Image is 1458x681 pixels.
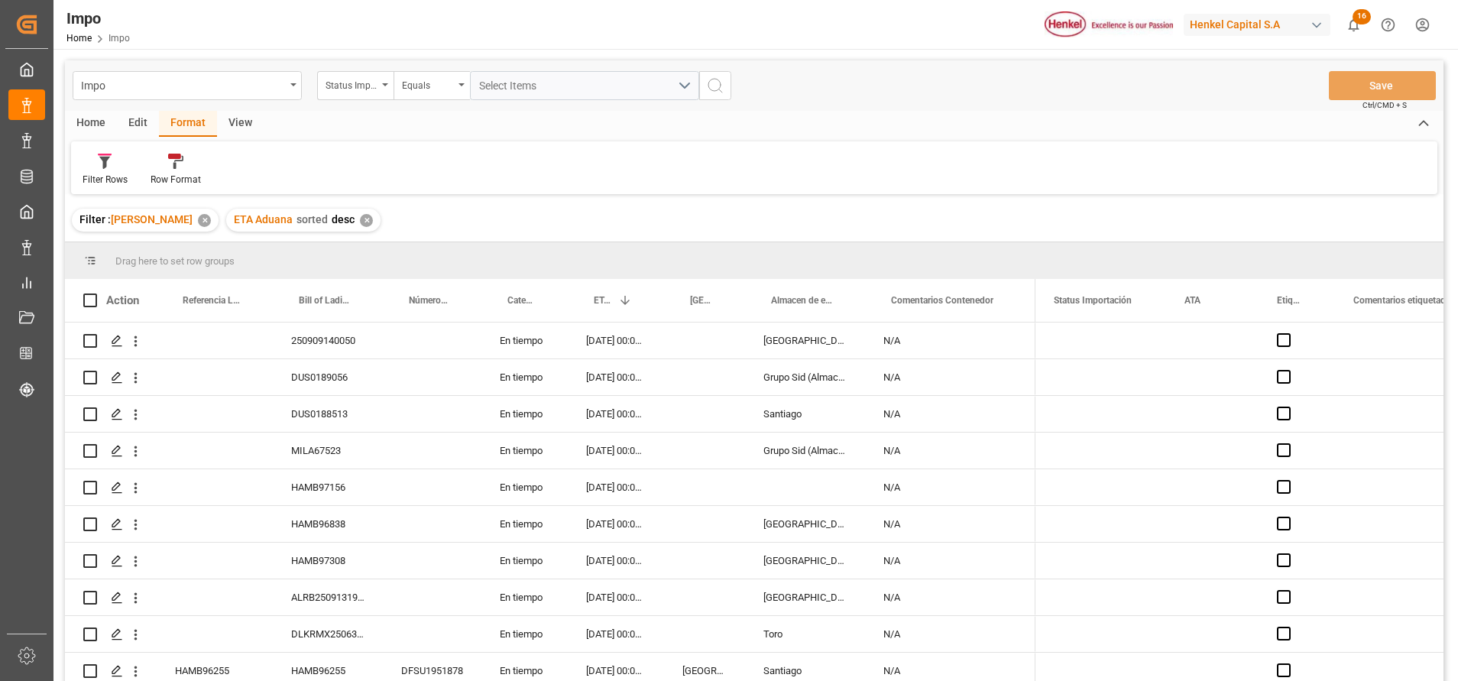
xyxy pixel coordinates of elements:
div: Impo [66,7,130,30]
div: Home [65,111,117,137]
div: N/A [865,433,1035,469]
div: HAMB97308 [273,543,383,579]
span: ETA Aduana [234,213,293,225]
div: [GEOGRAPHIC_DATA] [745,323,865,358]
div: [DATE] 00:00:00 [568,359,664,395]
div: Equals [402,75,454,92]
div: DUS0188513 [273,396,383,432]
div: 250909140050 [273,323,383,358]
div: Henkel Capital S.A [1184,14,1330,36]
div: Grupo Sid (Almacenaje y Distribucion AVIOR) [745,433,865,469]
button: open menu [73,71,302,100]
div: ALRB250913190072 [273,579,383,615]
div: N/A [865,506,1035,542]
span: Drag here to set row groups [115,255,235,267]
span: 16 [1353,9,1371,24]
div: N/A [865,616,1035,652]
span: Almacen de entrega [771,295,833,306]
span: Ctrl/CMD + S [1362,99,1407,111]
div: Press SPACE to select this row. [65,433,1035,469]
img: Henkel%20logo.jpg_1689854090.jpg [1045,11,1173,38]
div: Press SPACE to select this row. [65,579,1035,616]
div: View [217,111,264,137]
div: ✕ [360,214,373,227]
span: ATA [1184,295,1200,306]
span: Filter : [79,213,111,225]
div: Edit [117,111,159,137]
div: En tiempo [481,616,568,652]
div: DLKRMX2506362 [273,616,383,652]
div: En tiempo [481,469,568,505]
div: [DATE] 00:00:00 [568,616,664,652]
div: N/A [865,469,1035,505]
button: open menu [317,71,394,100]
span: Comentarios etiquetado [1353,295,1451,306]
div: [GEOGRAPHIC_DATA] [745,506,865,542]
div: ✕ [198,214,211,227]
button: Henkel Capital S.A [1184,10,1336,39]
div: Press SPACE to select this row. [65,396,1035,433]
div: En tiempo [481,359,568,395]
span: Select Items [479,79,544,92]
div: [DATE] 00:00:00 [568,579,664,615]
button: show 16 new notifications [1336,8,1371,42]
button: Save [1329,71,1436,100]
div: [DATE] 00:00:00 [568,323,664,358]
div: Action [106,293,139,307]
div: Press SPACE to select this row. [65,543,1035,579]
button: Help Center [1371,8,1405,42]
a: Home [66,33,92,44]
span: Categoría [507,295,536,306]
div: Row Format [151,173,201,186]
div: HAMB96838 [273,506,383,542]
div: Toro [745,616,865,652]
span: Etiquetado? [1277,295,1303,306]
div: Press SPACE to select this row. [65,506,1035,543]
div: [DATE] 00:00:00 [568,506,664,542]
button: search button [699,71,731,100]
span: Status Importación [1054,295,1132,306]
div: En tiempo [481,579,568,615]
span: [GEOGRAPHIC_DATA] - Locode [690,295,713,306]
div: Press SPACE to select this row. [65,359,1035,396]
div: [DATE] 00:00:00 [568,469,664,505]
span: desc [332,213,355,225]
div: Impo [81,75,285,94]
div: [GEOGRAPHIC_DATA] [745,579,865,615]
div: DUS0189056 [273,359,383,395]
button: open menu [394,71,470,100]
div: En tiempo [481,543,568,579]
div: Santiago [745,396,865,432]
div: HAMB97156 [273,469,383,505]
div: [DATE] 00:00:00 [568,396,664,432]
div: N/A [865,543,1035,579]
div: Filter Rows [83,173,128,186]
div: En tiempo [481,433,568,469]
div: N/A [865,359,1035,395]
div: Press SPACE to select this row. [65,469,1035,506]
div: Grupo Sid (Almacenaje y Distribucion AVIOR) [745,359,865,395]
div: Press SPACE to select this row. [65,616,1035,653]
div: [DATE] 00:00:00 [568,543,664,579]
div: N/A [865,323,1035,358]
div: En tiempo [481,323,568,358]
span: Número de Contenedor [409,295,449,306]
div: En tiempo [481,506,568,542]
span: Comentarios Contenedor [891,295,993,306]
span: Referencia Leschaco [183,295,241,306]
span: [PERSON_NAME] [111,213,193,225]
div: N/A [865,396,1035,432]
div: [GEOGRAPHIC_DATA] [745,543,865,579]
div: [DATE] 00:00:00 [568,433,664,469]
div: Status Importación [326,75,377,92]
div: N/A [865,579,1035,615]
button: open menu [470,71,699,100]
div: Format [159,111,217,137]
div: En tiempo [481,396,568,432]
div: Press SPACE to select this row. [65,323,1035,359]
span: ETA Aduana [594,295,612,306]
div: MILA67523 [273,433,383,469]
span: sorted [296,213,328,225]
span: Bill of Lading Number [299,295,351,306]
